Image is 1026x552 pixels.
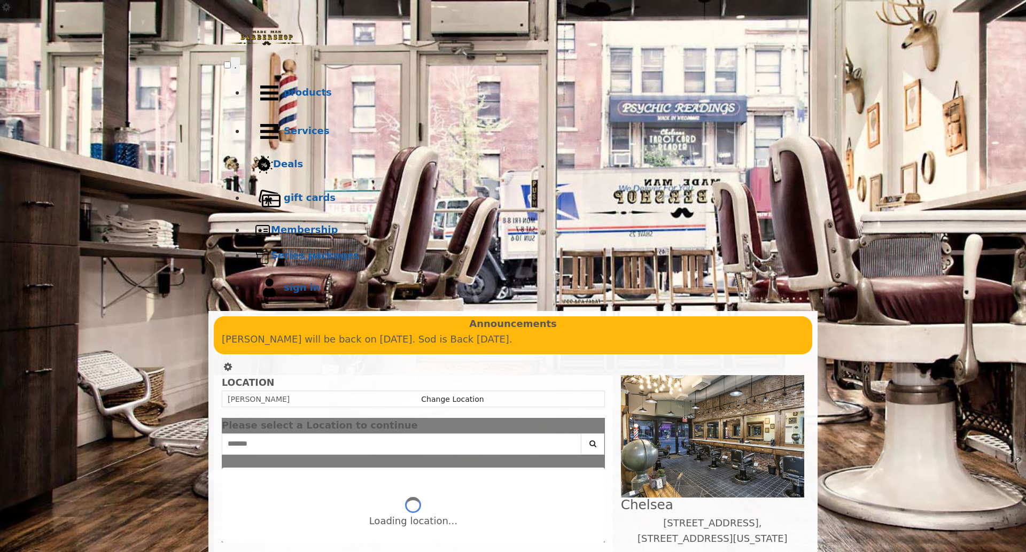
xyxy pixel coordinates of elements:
a: DealsDeals [245,151,802,179]
span: [PERSON_NAME] [228,395,290,403]
b: sign in [284,282,320,293]
div: Loading location... [369,514,457,529]
img: Gift cards [255,184,284,213]
input: menu toggle [224,61,231,68]
span: Please select a Location to continue [222,419,418,431]
b: gift cards [284,192,336,203]
p: [PERSON_NAME] will be back on [DATE]. Sod is Back [DATE]. [222,332,804,347]
img: Products [255,79,284,107]
img: Deals [255,156,273,174]
a: ServicesServices [245,112,802,151]
button: menu toggle [231,57,240,74]
b: Membership [271,224,338,235]
a: sign insign in [245,269,802,307]
button: close dialog [589,422,605,429]
span: . [234,60,237,71]
img: Series packages [255,248,271,264]
h2: Chelsea [621,497,804,512]
input: Search Center [222,433,581,455]
b: Series packages [271,250,359,261]
img: Membership [255,222,271,238]
b: LOCATION [222,377,274,388]
a: MembershipMembership [245,217,802,243]
b: Announcements [469,316,557,332]
a: Series packagesSeries packages [245,243,802,269]
i: Search button [587,440,599,447]
div: Center Select [222,433,605,460]
a: Gift cardsgift cards [245,179,802,217]
img: Made Man Barbershop logo [224,21,309,55]
p: [STREET_ADDRESS],[STREET_ADDRESS][US_STATE] [621,516,804,547]
b: products [284,87,332,98]
img: Services [255,117,284,146]
a: Productsproducts [245,74,802,112]
b: Deals [273,158,303,169]
img: sign in [255,274,284,302]
b: Services [284,125,330,136]
a: Change Location [421,395,484,403]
